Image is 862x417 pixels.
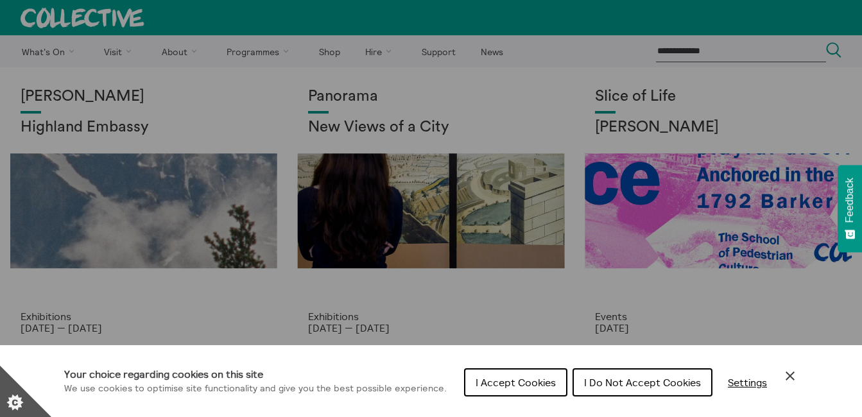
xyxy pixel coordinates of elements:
button: I Do Not Accept Cookies [573,368,712,396]
p: We use cookies to optimise site functionality and give you the best possible experience. [64,382,447,396]
button: Close Cookie Control [782,368,798,384]
span: I Do Not Accept Cookies [584,376,701,389]
span: Settings [728,376,767,389]
h1: Your choice regarding cookies on this site [64,366,447,382]
button: I Accept Cookies [464,368,567,396]
button: Settings [718,370,777,395]
span: I Accept Cookies [476,376,556,389]
span: Feedback [844,178,856,223]
button: Feedback - Show survey [838,165,862,252]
